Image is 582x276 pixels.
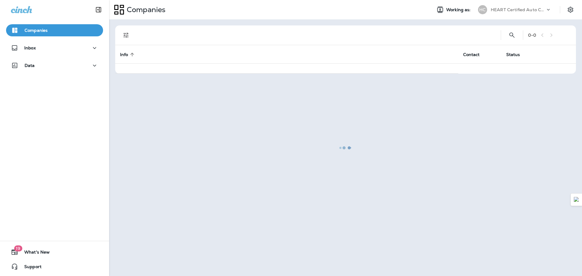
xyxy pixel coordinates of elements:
[24,45,36,50] p: Inbox
[18,264,42,271] span: Support
[25,63,35,68] p: Data
[90,4,107,16] button: Collapse Sidebar
[491,7,545,12] p: HEART Certified Auto Care
[25,28,48,33] p: Companies
[478,5,487,14] div: HC
[6,59,103,71] button: Data
[574,197,579,202] img: Detect Auto
[14,245,22,251] span: 19
[124,5,166,14] p: Companies
[446,7,472,12] span: Working as:
[6,246,103,258] button: 19What's New
[6,24,103,36] button: Companies
[18,250,50,257] span: What's New
[6,261,103,273] button: Support
[565,4,576,15] button: Settings
[6,42,103,54] button: Inbox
